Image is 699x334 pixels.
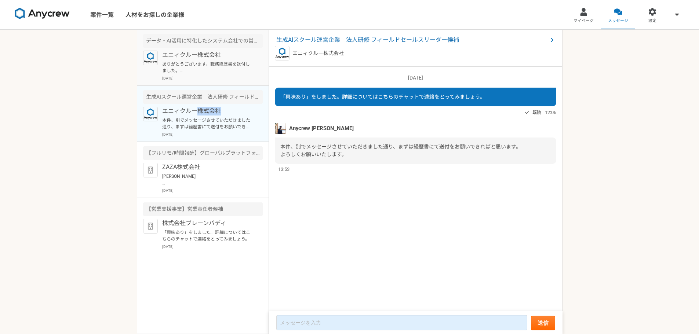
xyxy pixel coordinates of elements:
img: logo_text_blue_01.png [275,46,290,60]
div: データ・AI活用に特化したシステム会社での営業顧問によるアポイント獲得支援 [143,34,263,48]
span: 生成AIスクール運営企業 法人研修 フィールドセールスリーダー候補 [276,36,547,44]
div: 生成AIスクール運営企業 法人研修 フィールドセールスリーダー候補 [143,90,263,104]
p: 本件、別でメッセージさせていただきました通り、まずは経歴書にて送付をお願いできればと思います。 よろしくお願いいたします。 [162,117,253,130]
span: 13:53 [278,166,290,173]
img: logo_text_blue_01.png [143,107,158,121]
span: 既読 [532,108,541,117]
img: logo_text_blue_01.png [143,51,158,65]
span: メッセージ [608,18,628,24]
div: 【フルリモ/時間報酬】グローバルプラットフォームのカスタマーサクセス急募！ [143,146,263,160]
span: Anycrew [PERSON_NAME] [289,124,354,132]
p: [DATE] [275,74,556,82]
span: 本件、別でメッセージさせていただきました通り、まずは経歴書にて送付をお願いできればと思います。 よろしくお願いいたします。 [280,144,521,157]
img: default_org_logo-42cde973f59100197ec2c8e796e4974ac8490bb5b08a0eb061ff975e4574aa76.png [143,219,158,234]
p: [DATE] [162,244,263,249]
p: エニィクルー株式会社 [162,51,253,59]
img: tomoya_yamashita.jpeg [275,123,286,134]
p: [DATE] [162,132,263,137]
p: [PERSON_NAME] 度々のご連絡失礼いたします。 ご案内するURLを間違えてしまっておりました。 下記よりご調整をお願いいたします。 [URL][DOMAIN_NAME] また、本業務の... [162,173,253,186]
div: 【営業支援事業】営業責任者候補 [143,202,263,216]
p: エニィクルー株式会社 [292,49,344,57]
span: 「興味あり」をしました。詳細についてはこちらのチャットで連絡をとってみましょう。 [280,94,485,100]
p: 株式会社ブレーンバディ [162,219,253,228]
span: 12:06 [545,109,556,116]
img: 8DqYSo04kwAAAAASUVORK5CYII= [15,8,70,19]
span: 設定 [648,18,656,24]
p: エニィクルー株式会社 [162,107,253,115]
img: default_org_logo-42cde973f59100197ec2c8e796e4974ac8490bb5b08a0eb061ff975e4574aa76.png [143,163,158,177]
p: ありがとうございます、職務経歴書を送付しました。 何卒宜しくお願い致します [162,61,253,74]
p: [DATE] [162,188,263,193]
p: [DATE] [162,76,263,81]
p: ZAZA株式会社 [162,163,253,172]
span: マイページ [574,18,594,24]
p: 「興味あり」をしました。詳細についてはこちらのチャットで連絡をとってみましょう。 [162,229,253,242]
button: 送信 [531,316,555,330]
